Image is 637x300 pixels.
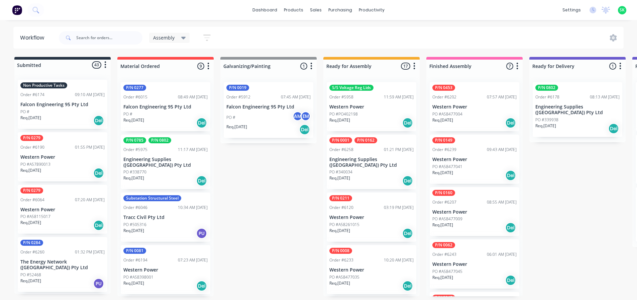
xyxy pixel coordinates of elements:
[20,197,44,203] div: Order #6064
[20,109,29,115] p: PO #
[18,80,107,129] div: Non Productive TasksOrder #617409:10 AM [DATE]Falcon Engineering 95 Pty LtdPO #Req.[DATE]Del
[20,144,44,150] div: Order #6190
[293,111,303,121] div: AM
[226,115,235,121] p: PO #
[20,187,43,194] div: P/N 0279
[432,147,456,153] div: Order #6239
[329,267,414,273] p: Western Power
[432,261,517,267] p: Western Power
[402,228,413,239] div: Del
[196,228,207,239] div: PU
[432,94,456,100] div: Order #6202
[432,222,453,228] p: Req. [DATE]
[20,34,47,42] div: Workflow
[327,193,416,242] div: P/N 0211Order #612003:19 PM [DATE]Western PowerPO #A58261015Req.[DATE]Del
[327,135,416,190] div: P/N 0001P/N 0162Order #625801:21 PM [DATE]Engineering Supplies ([GEOGRAPHIC_DATA]) Pty LtdPO #340...
[329,94,353,100] div: Order #5958
[18,132,107,181] div: P/N 0279Order #619001:55 PM [DATE]Western PowerPO #A57890013Req.[DATE]Del
[196,175,207,186] div: Del
[226,104,311,110] p: Falcon Engineering 95 Pty Ltd
[226,94,250,100] div: Order #5912
[505,170,516,181] div: Del
[432,216,462,222] p: PO #A58477009
[535,94,559,100] div: Order #6178
[123,248,146,254] div: P/N 0081
[355,5,388,15] div: productivity
[20,161,50,167] p: PO #A57890013
[327,82,416,131] div: S/S Voltage Reg LidsOrder #595811:59 AM [DATE]Western PowerPO #PO402198Req.[DATE]Del
[153,34,175,41] span: Assembly
[20,240,43,246] div: P/N 0284
[505,275,516,286] div: Del
[329,104,414,110] p: Western Power
[487,147,517,153] div: 09:43 AM [DATE]
[329,85,374,91] div: S/S Voltage Reg Lids
[432,242,455,248] div: P/N 0062
[402,118,413,128] div: Del
[487,94,517,100] div: 07:57 AM [DATE]
[123,111,132,117] p: PO #
[384,257,414,263] div: 10:20 AM [DATE]
[432,137,455,143] div: P/N 0149
[20,115,41,121] p: Req. [DATE]
[329,195,352,201] div: P/N 0211
[123,267,208,273] p: Western Power
[75,144,105,150] div: 01:55 PM [DATE]
[329,137,352,143] div: P/N 0001
[93,168,104,178] div: Del
[20,259,105,271] p: The Energy Network ([GEOGRAPHIC_DATA]) Pty Ltd
[123,274,153,280] p: PO #A58398001
[20,207,105,213] p: Western Power
[20,102,105,107] p: Falcon Engineering 95 Pty Ltd
[123,94,147,100] div: Order #6015
[226,124,247,130] p: Req. [DATE]
[307,5,325,15] div: sales
[329,111,358,117] p: PO #PO402198
[432,190,455,196] div: P/N 0160
[20,167,41,173] p: Req. [DATE]
[329,117,350,123] p: Req. [DATE]
[93,220,104,231] div: Del
[121,193,210,242] div: Substation Structural SteelOrder #604610:34 AM [DATE]Tracc Civil Pty LtdPO #505316Req.[DATE]PU
[559,5,584,15] div: settings
[620,7,625,13] span: SK
[432,269,462,275] p: PO #A58477045
[75,92,105,98] div: 09:10 AM [DATE]
[20,92,44,98] div: Order #6174
[93,115,104,126] div: Del
[148,137,171,143] div: P/N 0802
[384,147,414,153] div: 01:21 PM [DATE]
[327,245,416,294] div: P/N 0008Order #623310:20 AM [DATE]Western PowerPO #A58477035Req.[DATE]Del
[329,274,359,280] p: PO #A58477035
[402,281,413,291] div: Del
[487,251,517,257] div: 06:01 AM [DATE]
[329,169,352,175] p: PO #340034
[329,215,414,220] p: Western Power
[535,117,558,123] p: PO #339938
[20,82,67,88] div: Non Productive Tasks
[384,205,414,211] div: 03:19 PM [DATE]
[301,111,311,121] div: EM
[121,82,210,131] div: P/N 0277Order #601508:49 AM [DATE]Falcon Engineering 95 Pty LtdPO #Req.[DATE]Del
[18,237,107,292] div: P/N 0284Order #626001:32 PM [DATE]The Energy Network ([GEOGRAPHIC_DATA]) Pty LtdPO #52468Req.[DAT...
[123,157,208,168] p: Engineering Supplies ([GEOGRAPHIC_DATA]) Pty Ltd
[535,85,558,91] div: P/N 0802
[505,222,516,233] div: Del
[432,164,462,170] p: PO #A58477041
[178,257,208,263] div: 07:23 AM [DATE]
[430,135,519,184] div: P/N 0149Order #623909:43 AM [DATE]Western PowerPO #A58477041Req.[DATE]Del
[224,82,313,138] div: P/N 0019Order #591207:45 AM [DATE]Falcon Engineering 95 Pty LtdPO #AMEMReq.[DATE]Del
[123,280,144,286] p: Req. [DATE]
[329,280,350,286] p: Req. [DATE]
[281,5,307,15] div: products
[430,187,519,236] div: P/N 0160Order #620708:55 AM [DATE]Western PowerPO #A58477009Req.[DATE]Del
[432,251,456,257] div: Order #6243
[123,228,144,234] p: Req. [DATE]
[535,123,556,129] p: Req. [DATE]
[123,195,181,201] div: Substation Structural Steel
[123,85,146,91] div: P/N 0277
[432,157,517,162] p: Western Power
[432,209,517,215] p: Western Power
[432,85,455,91] div: P/N 0453
[123,215,208,220] p: Tracc Civil Pty Ltd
